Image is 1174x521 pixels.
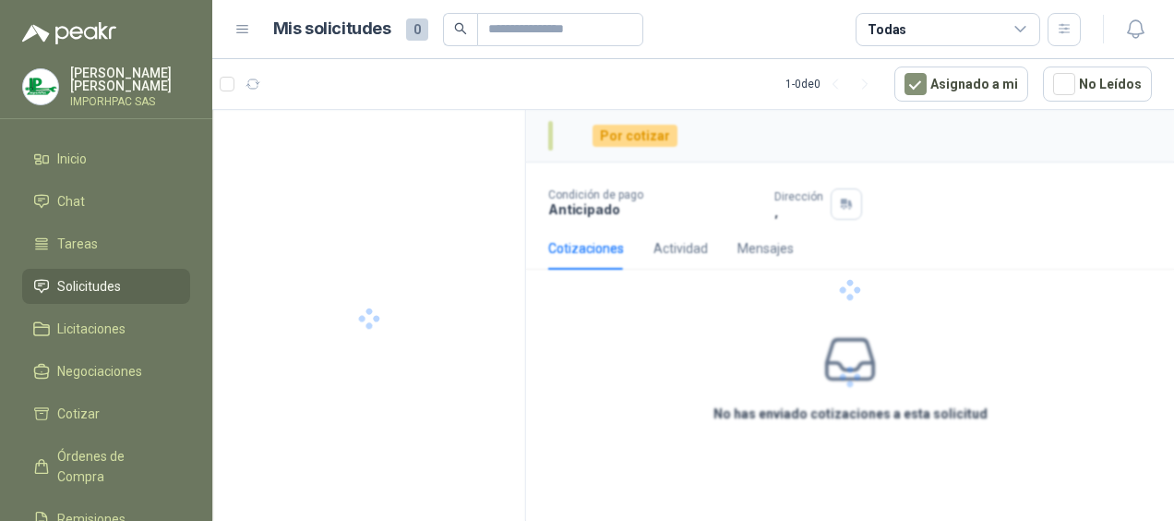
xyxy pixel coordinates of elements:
[57,276,121,297] span: Solicitudes
[22,439,190,494] a: Órdenes de Compra
[22,354,190,389] a: Negociaciones
[1043,67,1152,102] button: No Leídos
[23,69,58,104] img: Company Logo
[57,446,173,487] span: Órdenes de Compra
[57,149,87,169] span: Inicio
[454,22,467,35] span: search
[22,311,190,346] a: Licitaciones
[868,19,906,40] div: Todas
[57,361,142,382] span: Negociaciones
[57,191,85,212] span: Chat
[785,69,880,99] div: 1 - 0 de 0
[894,67,1028,102] button: Asignado a mi
[22,184,190,219] a: Chat
[22,226,190,261] a: Tareas
[22,269,190,304] a: Solicitudes
[57,404,100,424] span: Cotizar
[406,18,428,41] span: 0
[22,22,116,44] img: Logo peakr
[70,67,190,92] p: [PERSON_NAME] [PERSON_NAME]
[57,234,98,254] span: Tareas
[22,396,190,431] a: Cotizar
[273,16,391,42] h1: Mis solicitudes
[22,141,190,176] a: Inicio
[57,319,126,339] span: Licitaciones
[70,96,190,107] p: IMPORHPAC SAS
